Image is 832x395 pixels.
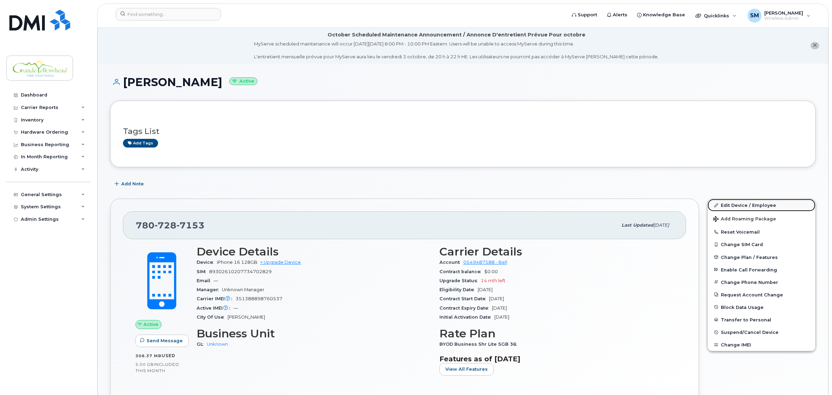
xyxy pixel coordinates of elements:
[228,314,265,320] span: [PERSON_NAME]
[197,327,431,340] h3: Business Unit
[110,178,150,190] button: Add Note
[439,245,674,258] h3: Carrier Details
[439,260,463,265] span: Account
[135,362,179,373] span: included this month
[439,327,674,340] h3: Rate Plan
[708,238,815,251] button: Change SIM Card
[810,42,819,49] button: close notification
[439,314,494,320] span: Initial Activation Date
[708,326,815,338] button: Suspend/Cancel Device
[121,180,144,187] span: Add Note
[217,260,257,265] span: iPhone 16 128GB
[708,226,815,238] button: Reset Voicemail
[708,211,815,226] button: Add Roaming Package
[721,254,778,260] span: Change Plan / Features
[708,276,815,288] button: Change Phone Number
[721,330,779,335] span: Suspend/Cancel Device
[135,353,162,358] span: 308.37 MB
[197,305,233,311] span: Active IMEI
[439,269,484,274] span: Contract balance
[197,314,228,320] span: City Of Use
[162,353,175,358] span: used
[439,363,494,376] button: View All Features
[328,31,585,39] div: October Scheduled Maintenance Announcement / Annonce D'entretient Prévue Pour octobre
[136,220,205,230] span: 780
[197,287,222,292] span: Manager
[254,41,659,60] div: MyServe scheduled maintenance will occur [DATE][DATE] 8:00 PM - 10:00 PM Eastern. Users will be u...
[439,355,674,363] h3: Features as of [DATE]
[439,278,481,283] span: Upgrade Status
[439,296,489,301] span: Contract Start Date
[708,263,815,276] button: Enable Call Forwarding
[489,296,504,301] span: [DATE]
[721,267,777,272] span: Enable Call Forwarding
[708,199,815,211] a: Edit Device / Employee
[197,245,431,258] h3: Device Details
[143,321,158,328] span: Active
[176,220,205,230] span: 7153
[135,335,189,347] button: Send Message
[233,305,238,311] span: —
[708,301,815,313] button: Block Data Usage
[708,288,815,301] button: Request Account Change
[155,220,176,230] span: 728
[481,278,505,283] span: 14 mth left
[492,305,507,311] span: [DATE]
[222,287,264,292] span: Unknown Manager
[439,287,478,292] span: Eligibility Date
[708,313,815,326] button: Transfer to Personal
[197,278,214,283] span: Email
[478,287,493,292] span: [DATE]
[653,222,669,228] span: [DATE]
[713,216,776,223] span: Add Roaming Package
[147,337,183,344] span: Send Message
[214,278,218,283] span: —
[123,139,158,148] a: Add tags
[110,76,816,88] h1: [PERSON_NAME]
[260,260,301,265] a: + Upgrade Device
[708,251,815,263] button: Change Plan / Features
[209,269,272,274] span: 89302610207734702829
[708,338,815,351] button: Change IMEI
[484,269,498,274] span: $0.00
[197,260,217,265] span: Device
[197,269,209,274] span: SIM
[445,366,488,372] span: View All Features
[463,260,507,265] a: 0549487588 - Bell
[494,314,509,320] span: [DATE]
[621,222,653,228] span: Last updated
[236,296,282,301] span: 351388898760537
[439,305,492,311] span: Contract Expiry Date
[439,342,520,347] span: BYOD Business Shr Lite 5GB 36
[229,77,257,85] small: Active
[207,342,228,347] a: Unknown
[123,127,803,136] h3: Tags List
[197,342,207,347] span: GL
[135,362,154,367] span: 5.00 GB
[197,296,236,301] span: Carrier IMEI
